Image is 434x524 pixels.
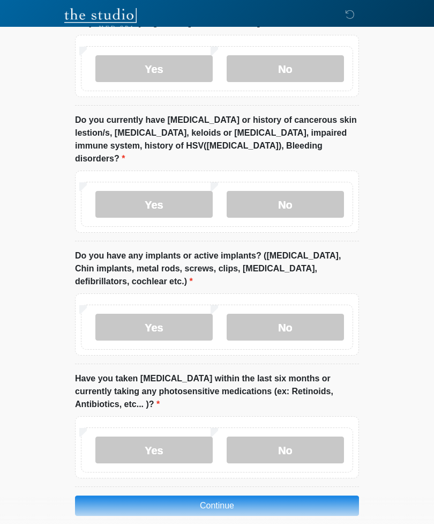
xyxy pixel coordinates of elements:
[227,314,344,341] label: No
[75,114,359,165] label: Do you currently have [MEDICAL_DATA] or history of cancerous skin lestion/s, [MEDICAL_DATA], kelo...
[95,55,213,82] label: Yes
[75,496,359,516] button: Continue
[75,372,359,411] label: Have you taken [MEDICAL_DATA] within the last six months or currently taking any photosensitive m...
[75,249,359,288] label: Do you have any implants or active implants? ([MEDICAL_DATA], Chin implants, metal rods, screws, ...
[227,55,344,82] label: No
[64,8,137,29] img: The Studio Med Spa Logo
[95,191,213,218] label: Yes
[227,437,344,463] label: No
[95,437,213,463] label: Yes
[227,191,344,218] label: No
[95,314,213,341] label: Yes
